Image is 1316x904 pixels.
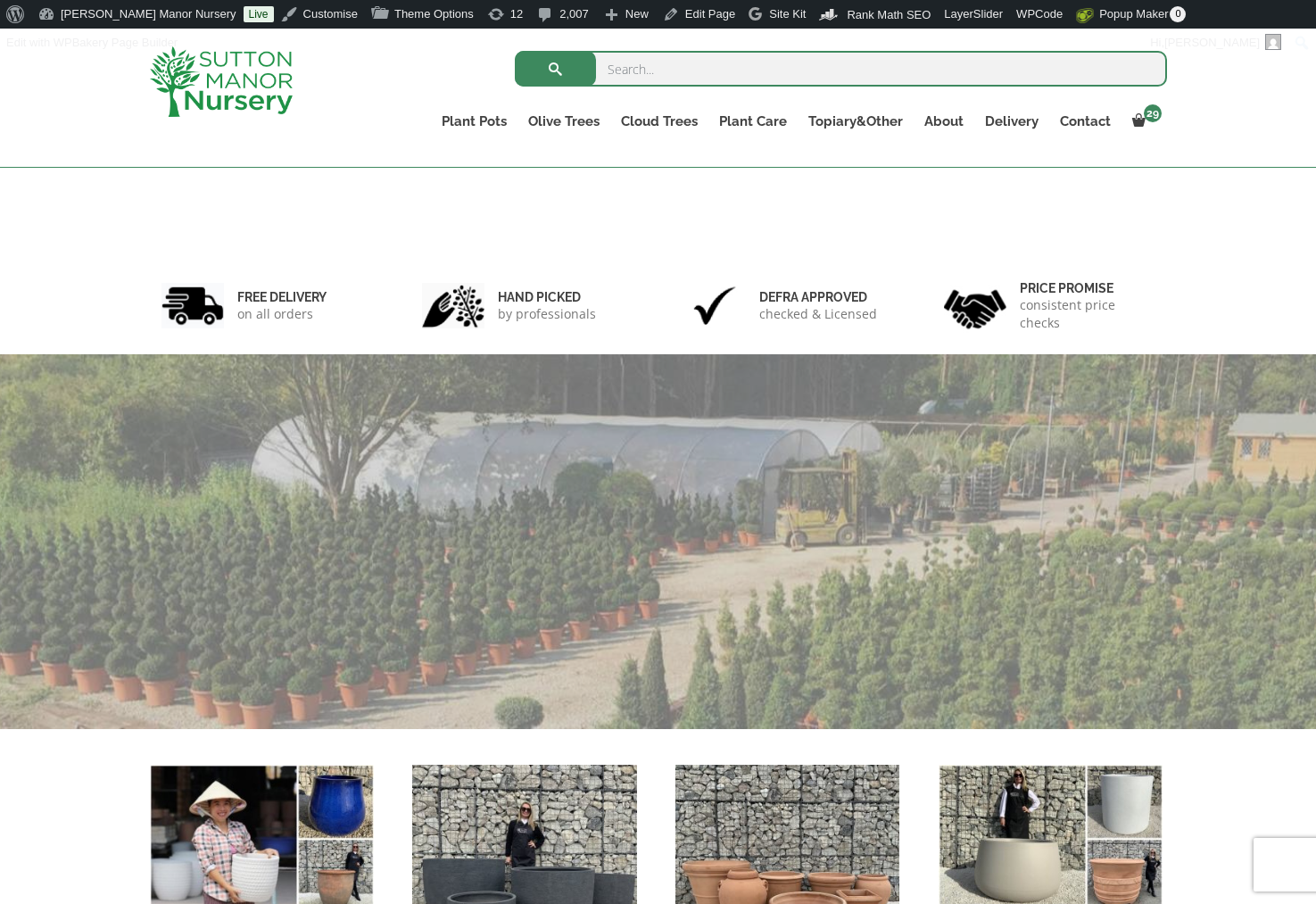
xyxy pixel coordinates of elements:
[759,305,877,323] p: checked & Licensed
[498,289,596,305] h6: hand picked
[683,283,746,328] img: 3.jpg
[944,278,1006,333] img: 4.jpg
[517,109,610,134] a: Olive Trees
[759,289,877,305] h6: Defra approved
[1170,6,1186,22] span: 0
[610,109,708,134] a: Cloud Trees
[1049,109,1121,134] a: Contact
[798,109,914,134] a: Topiary&Other
[974,109,1049,134] a: Delivery
[1020,296,1155,332] p: consistent price checks
[847,8,931,21] span: Rank Math SEO
[769,7,806,21] span: Site Kit
[161,283,224,328] img: 1.jpg
[1020,280,1155,296] h6: Price promise
[1121,109,1167,134] a: 29
[1164,36,1260,49] span: [PERSON_NAME]
[244,6,274,22] a: Live
[237,289,327,305] h6: FREE DELIVERY
[431,109,517,134] a: Plant Pots
[422,283,484,328] img: 2.jpg
[914,109,974,134] a: About
[1144,104,1162,122] span: 29
[1144,29,1288,57] a: Hi,
[708,109,798,134] a: Plant Care
[150,46,293,117] img: logo
[237,305,327,323] p: on all orders
[498,305,596,323] p: by professionals
[515,51,1167,87] input: Search...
